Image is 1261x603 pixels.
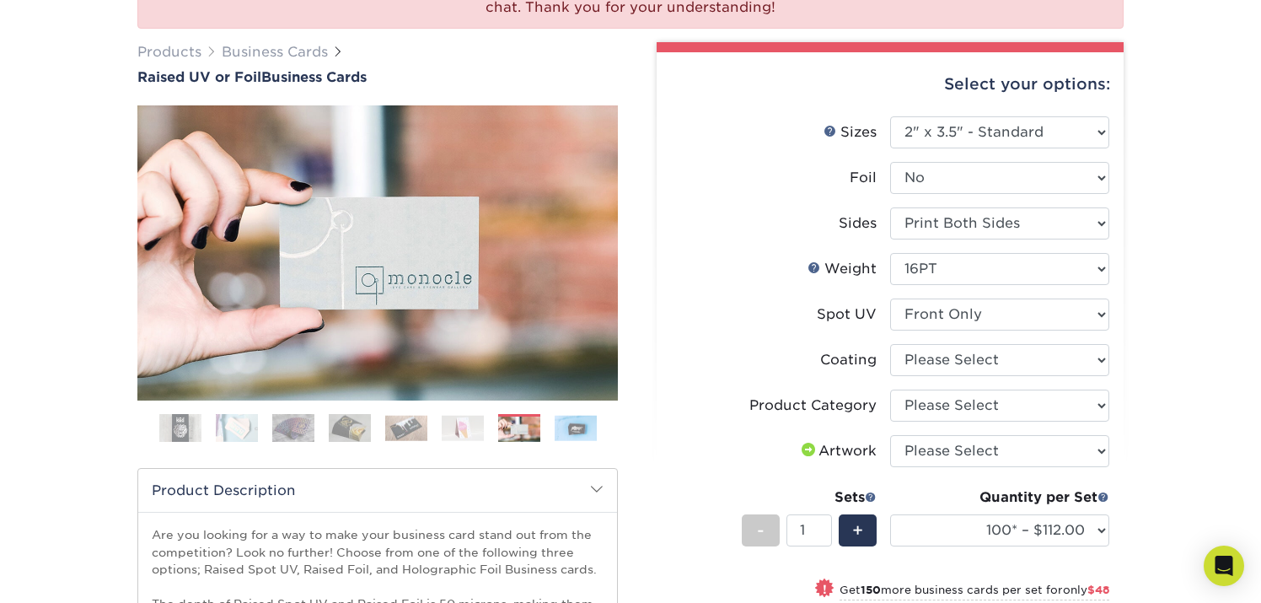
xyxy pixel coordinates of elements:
[1087,584,1109,596] span: $48
[798,441,877,461] div: Artwork
[1204,546,1244,586] div: Open Intercom Messenger
[555,415,597,441] img: Business Cards 08
[749,396,877,416] div: Product Category
[159,407,201,450] img: Business Cards 01
[890,487,1109,508] div: Quantity per Set
[137,69,618,85] a: Raised UV or FoilBusiness Cards
[137,105,618,401] img: Raised UV or Foil 07
[852,518,863,543] span: +
[823,580,827,598] span: !
[861,584,881,596] strong: 150
[137,44,201,60] a: Products
[757,518,765,543] span: -
[742,487,877,508] div: Sets
[850,168,877,188] div: Foil
[808,259,877,279] div: Weight
[329,413,371,443] img: Business Cards 04
[138,469,617,512] h2: Product Description
[1063,584,1109,596] span: only
[137,69,618,85] h1: Business Cards
[840,584,1109,600] small: Get more business cards per set for
[385,415,427,441] img: Business Cards 05
[817,304,877,325] div: Spot UV
[442,415,484,441] img: Business Cards 06
[839,213,877,234] div: Sides
[824,122,877,143] div: Sizes
[216,413,258,443] img: Business Cards 02
[272,413,314,443] img: Business Cards 03
[498,417,540,443] img: Business Cards 07
[820,350,877,370] div: Coating
[222,44,328,60] a: Business Cards
[137,69,261,85] span: Raised UV or Foil
[670,52,1110,116] div: Select your options:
